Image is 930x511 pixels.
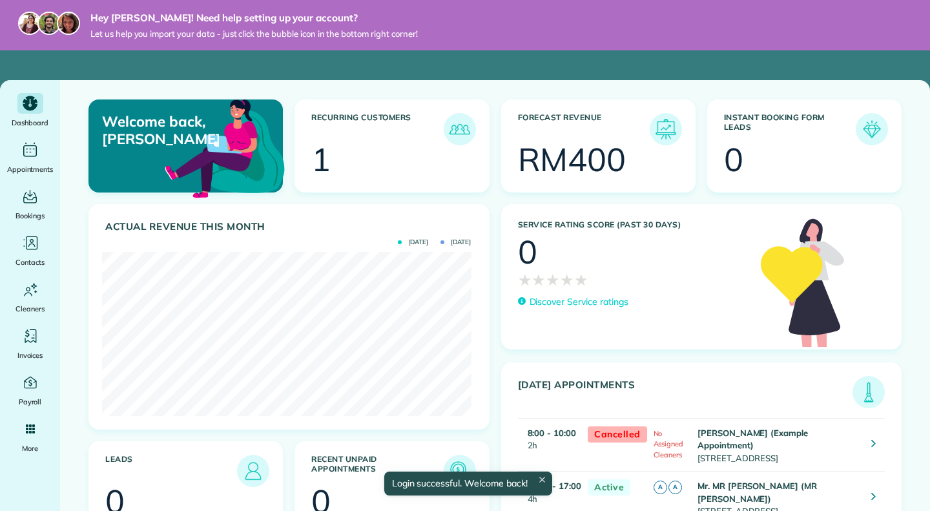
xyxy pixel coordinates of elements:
[37,12,61,35] img: jorge-587dff0eeaa6aab1f244e6dc62b8924c3b6ad411094392a53c71c6c4a576187d.jpg
[311,455,443,487] h3: Recent unpaid appointments
[5,372,55,408] a: Payroll
[724,143,743,176] div: 0
[588,479,630,495] span: Active
[653,116,679,142] img: icon_forecast_revenue-8c13a41c7ed35a8dcfafea3cbb826a0462acb37728057bba2d056411b612bbbe.png
[15,209,45,222] span: Bookings
[528,428,577,438] strong: 8:00 - 10:00
[440,239,471,245] span: [DATE]
[102,113,219,147] p: Welcome back, [PERSON_NAME]!
[15,256,45,269] span: Contacts
[18,12,41,35] img: maria-72a9807cf96188c08ef61303f053569d2e2a8a1cde33d635c8a3ac13582a053d.jpg
[697,481,817,504] strong: Mr. MR [PERSON_NAME] (MR [PERSON_NAME])
[398,239,428,245] span: [DATE]
[447,116,473,142] img: icon_recurring_customers-cf858462ba22bcd05b5a5880d41d6543d210077de5bb9ebc9590e49fd87d84ed.png
[668,481,682,494] span: A
[384,472,552,495] div: Login successful. Welcome back!
[518,379,853,408] h3: [DATE] Appointments
[5,140,55,176] a: Appointments
[546,268,560,291] span: ★
[105,221,476,233] h3: Actual Revenue this month
[518,220,749,229] h3: Service Rating score (past 30 days)
[447,458,473,484] img: icon_unpaid_appointments-47b8ce3997adf2238b356f14209ab4cced10bd1f174958f3ca8f1d0dd7fffeee.png
[7,163,54,176] span: Appointments
[240,458,266,484] img: icon_leads-1bed01f49abd5b7fead27621c3d59655bb73ed531f8eeb49469d10e621d6b896.png
[22,442,38,455] span: More
[5,186,55,222] a: Bookings
[19,395,42,408] span: Payroll
[528,481,582,491] strong: 13:00 - 17:00
[588,426,647,443] span: Cancelled
[518,418,582,472] td: 2h
[532,268,546,291] span: ★
[17,349,43,362] span: Invoices
[311,113,443,145] h3: Recurring Customers
[90,28,418,39] span: Let us help you import your data - just click the bubble icon in the bottom right corner!
[856,379,882,405] img: icon_todays_appointments-901f7ab196bb0bea1936b74009e4eb5ffbc2d2711fa7634e0d609ed5ef32b18b.png
[654,429,684,459] span: No Assigned Cleaners
[530,295,628,309] p: Discover Service ratings
[560,268,574,291] span: ★
[57,12,80,35] img: michelle-19f622bdf1676172e81f8f8fba1fb50e276960ebfe0243fe18214015130c80e4.jpg
[518,143,626,176] div: RM400
[162,85,287,210] img: dashboard_welcome-42a62b7d889689a78055ac9021e634bf52bae3f8056760290aed330b23ab8690.png
[654,481,667,494] span: A
[518,268,532,291] span: ★
[724,113,856,145] h3: Instant Booking Form Leads
[15,302,45,315] span: Cleaners
[311,143,331,176] div: 1
[694,418,862,472] td: [STREET_ADDRESS]
[90,12,418,25] strong: Hey [PERSON_NAME]! Need help setting up your account?
[518,236,537,268] div: 0
[5,93,55,129] a: Dashboard
[12,116,48,129] span: Dashboard
[859,116,885,142] img: icon_form_leads-04211a6a04a5b2264e4ee56bc0799ec3eb69b7e499cbb523a139df1d13a81ae0.png
[574,268,588,291] span: ★
[5,326,55,362] a: Invoices
[105,455,237,487] h3: Leads
[697,428,808,451] strong: [PERSON_NAME] (Example Appointment)
[518,295,628,309] a: Discover Service ratings
[5,233,55,269] a: Contacts
[5,279,55,315] a: Cleaners
[518,113,650,145] h3: Forecast Revenue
